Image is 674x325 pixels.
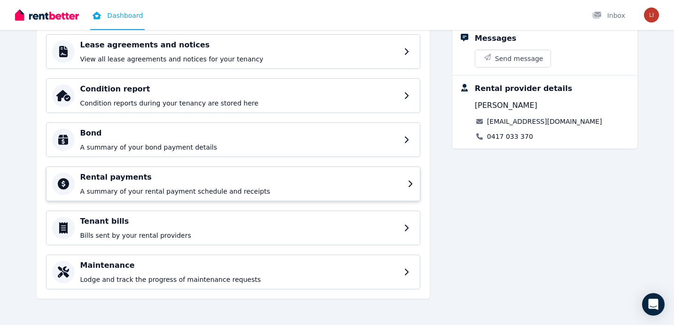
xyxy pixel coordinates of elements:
p: A summary of your rental payment schedule and receipts [80,187,402,196]
h4: Maintenance [80,260,398,271]
p: Condition reports during your tenancy are stored here [80,98,398,108]
h4: Rental payments [80,172,402,183]
p: View all lease agreements and notices for your tenancy [80,54,398,64]
h4: Tenant bills [80,216,398,227]
button: Send message [475,50,551,67]
img: Liz Marjory Cuesta Largacha [644,8,659,23]
p: Bills sent by your rental providers [80,231,398,240]
p: Lodge and track the progress of maintenance requests [80,275,398,284]
a: [EMAIL_ADDRESS][DOMAIN_NAME] [487,117,602,126]
div: Rental provider details [475,83,572,94]
p: A summary of your bond payment details [80,143,398,152]
div: Open Intercom Messenger [642,293,665,316]
h4: Condition report [80,83,398,95]
a: 0417 033 370 [487,132,533,141]
img: RentBetter [15,8,79,22]
h4: Bond [80,128,398,139]
div: Inbox [592,11,625,20]
span: Send message [495,54,543,63]
h4: Lease agreements and notices [80,39,398,51]
div: Messages [475,33,516,44]
span: [PERSON_NAME] [475,100,537,111]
